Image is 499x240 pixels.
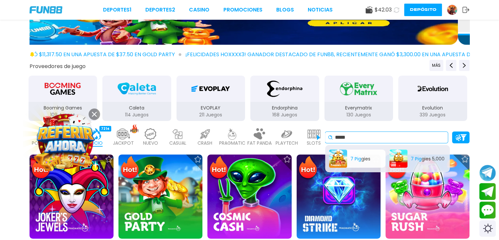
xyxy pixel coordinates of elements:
[198,140,212,147] p: CRASH
[118,155,202,239] img: Gold Party
[276,6,294,14] a: BLOGS
[404,4,442,16] button: Depósito
[247,140,272,147] p: FAT PANDA
[276,140,298,147] p: PLAYTECH
[324,111,393,118] p: 130 Juegos
[297,155,319,181] img: Hot
[28,111,97,118] p: 109 Juegos
[130,124,138,133] img: hot
[113,140,134,147] p: JACKPOT
[207,155,291,239] img: Cosmic Cash
[479,183,496,200] button: Join telegram
[250,111,319,118] p: 168 Juegos
[145,6,175,14] a: Deportes2
[26,75,100,122] button: Booming Games
[99,126,111,132] div: 7214
[447,5,462,15] a: Avatar
[248,75,322,122] button: Endorphina
[174,75,248,122] button: EVOPLAY
[176,105,245,111] p: EVOPLAY
[144,128,157,140] img: new_light.webp
[455,134,467,141] img: Platform Filter
[324,105,393,111] p: Everymatrix
[30,63,86,70] button: Proveedores de juego
[280,128,293,140] img: playtech_light.webp
[307,128,321,140] img: slots_light.webp
[479,164,496,181] button: Join telegram channel
[103,6,132,14] a: Deportes1
[42,80,83,98] img: Booming Games
[447,5,457,15] img: Avatar
[385,155,469,239] img: Sugar Rush
[264,80,305,98] img: Endorphina
[28,105,97,111] p: Booming Games
[223,6,262,14] a: Promociones
[171,128,184,140] img: casual_light.webp
[322,75,396,122] button: Everymatrix
[190,80,231,98] img: EVOPLAY
[429,60,443,71] button: Previous providers
[116,80,157,98] img: Caleta
[119,155,140,181] img: Hot
[414,80,451,98] img: Evolution
[117,128,130,140] img: jackpot_light.webp
[36,111,95,171] img: Image Link
[189,6,209,14] a: CASINO
[176,111,245,118] p: 211 Juegos
[308,6,333,14] a: NOTICIAS
[100,75,174,122] button: Caleta
[169,140,186,147] p: CASUAL
[307,140,321,147] p: SLOTS
[253,128,266,140] img: fat_panda_light.webp
[102,105,171,111] p: Caleta
[297,155,381,239] img: Diamond Strike
[198,128,212,140] img: crash_light.webp
[250,105,319,111] p: Endorphina
[446,60,456,71] button: Previous providers
[396,75,470,122] button: Evolution
[479,202,496,219] button: Contact customer service
[375,6,392,14] span: $ 42.03
[219,140,245,147] p: PRAGMATIC
[143,140,158,147] p: NUEVO
[30,155,52,181] img: Hot
[30,6,62,13] img: Company Logo
[479,220,496,237] div: Switch theme
[398,111,467,118] p: 339 Juegos
[30,155,114,239] img: Joker's Jewels
[459,60,469,71] button: Next providers
[226,128,239,140] img: pragmatic_light.webp
[338,80,379,98] img: Everymatrix
[208,155,229,181] img: Hot
[398,105,467,111] p: Evolution
[102,111,171,118] p: 114 Juegos
[32,140,52,147] p: POPULAR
